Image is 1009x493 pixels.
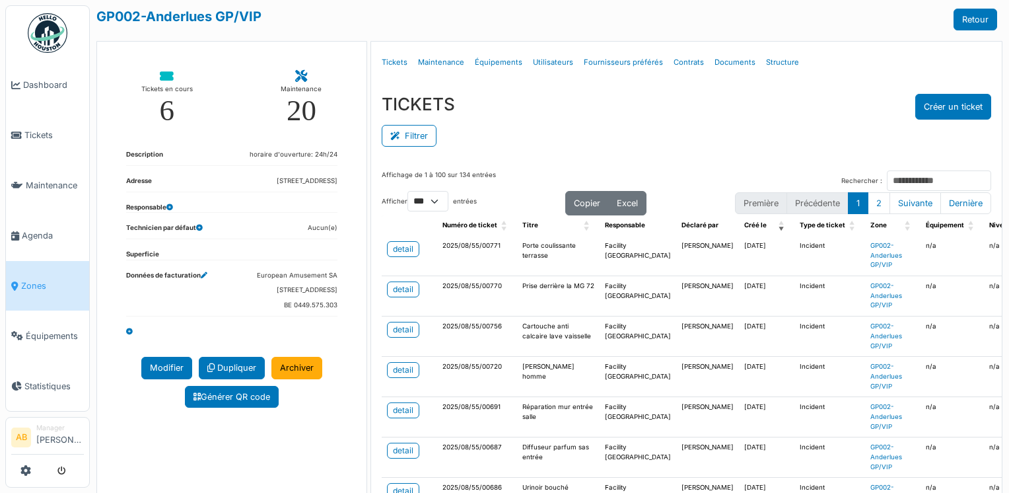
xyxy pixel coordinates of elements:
[921,437,984,478] td: n/a
[141,83,193,96] div: Tickets en cours
[437,236,517,276] td: 2025/08/55/00771
[528,47,578,78] a: Utilisateurs
[376,47,413,78] a: Tickets
[393,243,413,255] div: detail
[676,276,739,317] td: [PERSON_NAME]
[849,215,857,236] span: Type de ticket: Activate to sort
[921,357,984,397] td: n/a
[437,317,517,357] td: 2025/08/55/00756
[522,221,538,229] span: Titre
[921,317,984,357] td: n/a
[870,443,902,470] a: GP002-Anderlues GP/VIP
[744,221,767,229] span: Créé le
[605,221,645,229] span: Responsable
[387,322,419,338] a: detail
[126,203,173,213] dt: Responsable
[437,357,517,397] td: 2025/08/55/00720
[761,47,804,78] a: Structure
[22,229,84,242] span: Agenda
[600,317,676,357] td: Facility [GEOGRAPHIC_DATA]
[277,176,337,186] dd: [STREET_ADDRESS]
[940,192,991,214] button: Last
[517,236,600,276] td: Porte coulissante terrasse
[407,191,448,211] select: Afficherentrées
[921,276,984,317] td: n/a
[779,215,786,236] span: Créé le: Activate to remove sorting
[126,176,152,192] dt: Adresse
[668,47,709,78] a: Contrats
[199,357,265,379] a: Dupliquer
[739,317,794,357] td: [DATE]
[387,443,419,459] a: detail
[517,276,600,317] td: Prise derrière la MG 72
[889,192,941,214] button: Next
[437,276,517,317] td: 2025/08/55/00770
[141,357,192,379] a: Modifier
[126,271,207,316] dt: Données de facturation
[21,280,84,292] span: Zones
[870,403,902,430] a: GP002-Anderlues GP/VIP
[739,357,794,397] td: [DATE]
[739,397,794,437] td: [DATE]
[794,317,865,357] td: Incident
[676,236,739,276] td: [PERSON_NAME]
[250,150,337,160] dd: horaire d'ouverture: 24h/24
[501,215,509,236] span: Numéro de ticket: Activate to sort
[442,221,497,229] span: Numéro de ticket
[257,285,337,295] dd: [STREET_ADDRESS]
[681,221,718,229] span: Déclaré par
[6,311,89,361] a: Équipements
[382,125,436,147] button: Filtrer
[676,357,739,397] td: [PERSON_NAME]
[36,423,84,451] li: [PERSON_NAME]
[870,282,902,309] a: GP002-Anderlues GP/VIP
[870,363,902,389] a: GP002-Anderlues GP/VIP
[600,357,676,397] td: Facility [GEOGRAPHIC_DATA]
[800,221,845,229] span: Type de ticket
[36,423,84,433] div: Manager
[921,397,984,437] td: n/a
[676,317,739,357] td: [PERSON_NAME]
[794,357,865,397] td: Incident
[565,191,609,215] button: Copier
[393,404,413,416] div: detail
[281,83,322,96] div: Maintenance
[676,437,739,478] td: [PERSON_NAME]
[676,397,739,437] td: [PERSON_NAME]
[739,276,794,317] td: [DATE]
[185,386,279,408] a: Générer QR code
[393,364,413,376] div: detail
[926,221,964,229] span: Équipement
[287,96,316,126] div: 20
[393,284,413,295] div: detail
[271,357,322,379] a: Archiver
[6,161,89,211] a: Maintenance
[794,236,865,276] td: Incident
[270,60,333,136] a: Maintenance 20
[308,223,337,233] dd: Aucun(e)
[709,47,761,78] a: Documents
[617,198,638,208] span: Excel
[387,402,419,418] a: detail
[584,215,592,236] span: Titre: Activate to sort
[578,47,668,78] a: Fournisseurs préférés
[159,96,174,126] div: 6
[915,94,991,120] button: Créer un ticket
[131,60,203,136] a: Tickets en cours 6
[28,13,67,53] img: Badge_color-CXgf-gQk.svg
[257,271,337,281] dd: European Amusement SA
[387,282,419,297] a: detail
[11,423,84,455] a: AB Manager[PERSON_NAME]
[382,191,477,211] label: Afficher entrées
[954,9,997,30] a: Retour
[126,150,163,165] dt: Description
[905,215,913,236] span: Zone: Activate to sort
[608,191,646,215] button: Excel
[735,192,991,214] nav: pagination
[841,176,882,186] label: Rechercher :
[517,437,600,478] td: Diffuseur parfum sas entrée
[6,211,89,261] a: Agenda
[23,79,84,91] span: Dashboard
[96,9,261,24] a: GP002-Anderlues GP/VIP
[600,276,676,317] td: Facility [GEOGRAPHIC_DATA]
